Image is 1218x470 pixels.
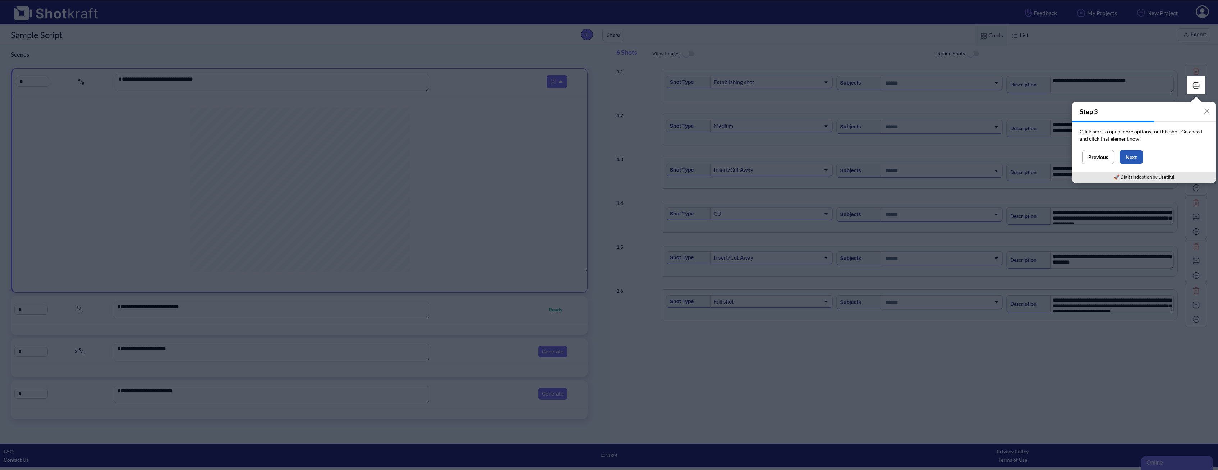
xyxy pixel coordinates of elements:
a: 🚀 Digital adoption by Usetiful [1114,174,1174,180]
p: Click here to open more options for this shot. Go ahead and click that element now! [1080,128,1208,142]
img: Expand Icon [1191,80,1201,91]
div: Online [5,4,66,13]
h4: Step 3 [1072,102,1216,121]
button: Previous [1082,150,1114,164]
button: Next [1120,150,1143,164]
